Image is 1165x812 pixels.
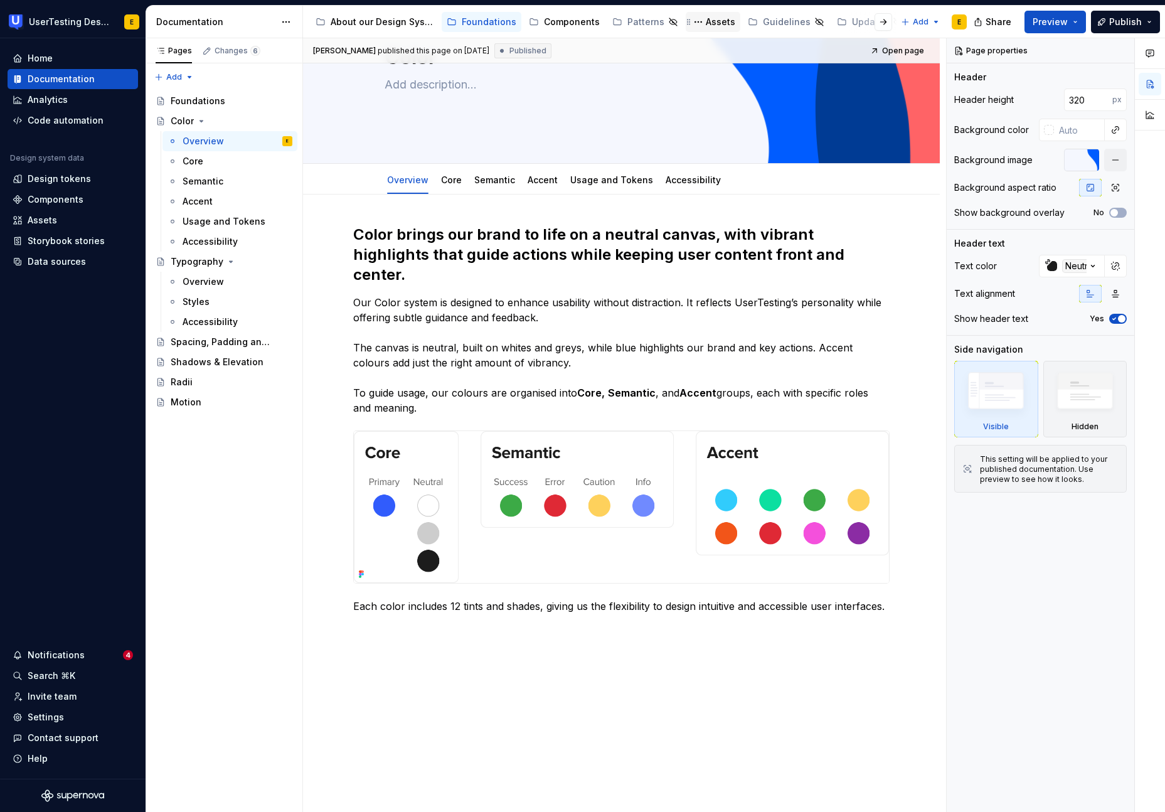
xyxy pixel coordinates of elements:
[474,174,515,185] a: Semantic
[156,46,192,56] div: Pages
[162,131,297,151] a: OverviewE
[353,225,890,285] h2: Color brings our brand to life on a neutral canvas, with vibrant highlights that guide actions wh...
[8,728,138,748] button: Contact support
[28,670,75,682] div: Search ⌘K
[28,193,83,206] div: Components
[151,68,198,86] button: Add
[954,260,997,272] div: Text color
[679,387,716,399] strong: Accent
[8,169,138,189] a: Design tokens
[28,649,85,661] div: Notifications
[954,206,1065,219] div: Show background overlay
[8,231,138,251] a: Storybook stories
[8,69,138,89] a: Documentation
[151,91,297,412] div: Page tree
[41,789,104,802] svg: Supernova Logo
[183,195,213,208] div: Accent
[954,361,1038,437] div: Visible
[1090,314,1104,324] label: Yes
[382,166,434,193] div: Overview
[954,287,1015,300] div: Text alignment
[151,352,297,372] a: Shadows & Elevation
[1109,16,1142,28] span: Publish
[28,235,105,247] div: Storybook stories
[954,124,1029,136] div: Background color
[151,91,297,111] a: Foundations
[353,295,890,415] p: Our Color system is designed to enhance usability without distraction. It reflects UserTesting’s ...
[162,292,297,312] a: Styles
[28,690,77,703] div: Invite team
[183,296,210,308] div: Styles
[608,387,656,399] strong: Semantic
[954,237,1005,250] div: Header text
[151,111,297,131] a: Color
[882,46,924,56] span: Open page
[151,392,297,412] a: Motion
[28,114,104,127] div: Code automation
[954,313,1028,325] div: Show header text
[387,174,428,185] a: Overview
[528,174,558,185] a: Accent
[171,115,194,127] div: Color
[954,154,1033,166] div: Background image
[123,650,133,660] span: 4
[436,166,467,193] div: Core
[509,46,546,56] span: Published
[28,93,68,106] div: Analytics
[28,214,57,227] div: Assets
[151,252,297,272] a: Typography
[957,17,961,27] div: E
[130,17,134,27] div: E
[954,181,1056,194] div: Background aspect ratio
[1062,259,1118,273] div: Neutral/800
[28,711,64,724] div: Settings
[8,110,138,131] a: Code automation
[8,666,138,686] button: Search ⌘K
[763,16,811,28] div: Guidelines
[183,316,238,328] div: Accessibility
[151,332,297,352] a: Spacing, Padding and Sizing
[8,252,138,272] a: Data sources
[3,8,143,35] button: UserTesting Design SystemE
[1112,95,1122,105] p: px
[171,336,274,348] div: Spacing, Padding and Sizing
[9,14,24,29] img: 41adf70f-fc1c-4662-8e2d-d2ab9c673b1b.png
[183,175,223,188] div: Semantic
[1024,11,1086,33] button: Preview
[686,12,740,32] a: Assets
[28,732,98,744] div: Contact support
[441,174,462,185] a: Core
[523,166,563,193] div: Accent
[1054,119,1105,141] input: Auto
[171,95,225,107] div: Foundations
[171,356,263,368] div: Shadows & Elevation
[544,16,600,28] div: Components
[156,16,275,28] div: Documentation
[151,372,297,392] a: Radii
[8,210,138,230] a: Assets
[28,752,48,765] div: Help
[10,153,84,163] div: Design system data
[353,599,890,614] p: Each color includes 12 tints and shades, giving us the flexibility to design intuitive and access...
[967,11,1019,33] button: Share
[8,707,138,727] a: Settings
[983,422,1009,432] div: Visible
[28,173,91,185] div: Design tokens
[743,12,829,32] a: Guidelines
[8,749,138,769] button: Help
[171,396,201,409] div: Motion
[183,275,224,288] div: Overview
[1093,208,1104,218] label: No
[666,174,721,185] a: Accessibility
[28,73,95,85] div: Documentation
[954,71,986,83] div: Header
[8,48,138,68] a: Home
[954,343,1023,356] div: Side navigation
[183,155,203,168] div: Core
[162,312,297,332] a: Accessibility
[183,135,224,147] div: Overview
[378,46,489,56] div: published this page on [DATE]
[1091,11,1160,33] button: Publish
[1033,16,1068,28] span: Preview
[215,46,260,56] div: Changes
